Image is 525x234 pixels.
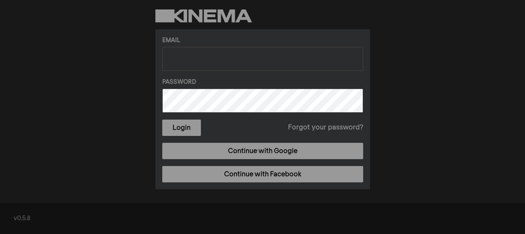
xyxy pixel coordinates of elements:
button: Login [162,120,201,136]
a: Continue with Google [162,143,363,159]
label: Password [162,78,363,87]
a: Continue with Facebook [162,166,363,182]
label: Email [162,36,363,45]
a: Forgot your password? [288,123,363,133]
div: v0.5.8 [14,214,511,223]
